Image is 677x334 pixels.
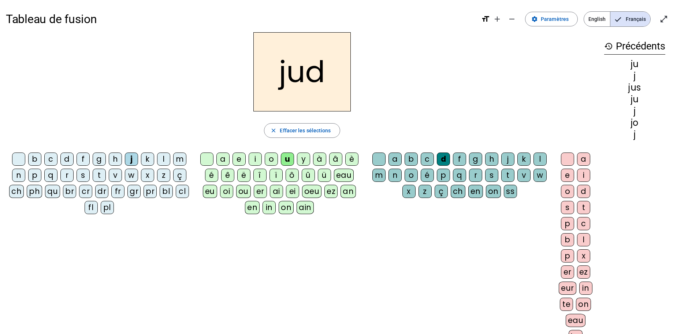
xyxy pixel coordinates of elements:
[28,153,41,166] div: b
[468,185,483,198] div: en
[517,169,531,182] div: v
[453,169,466,182] div: q
[559,282,576,295] div: eur
[604,60,665,69] div: ju
[576,298,591,311] div: on
[221,169,234,182] div: ê
[421,153,434,166] div: c
[577,233,590,246] div: l
[577,185,590,198] div: d
[279,201,294,214] div: on
[604,95,665,104] div: ju
[437,153,450,166] div: d
[329,153,342,166] div: â
[269,169,283,182] div: ï
[419,185,432,198] div: z
[469,153,482,166] div: g
[264,123,340,138] button: Effacer les sélections
[45,185,60,198] div: qu
[561,201,574,214] div: s
[286,169,299,182] div: ô
[507,15,516,23] mat-icon: remove
[253,32,351,111] h2: jud
[176,185,189,198] div: cl
[253,169,267,182] div: î
[270,185,283,198] div: ai
[561,233,574,246] div: b
[28,169,41,182] div: p
[541,15,569,23] span: Paramètres
[388,153,402,166] div: a
[249,153,262,166] div: i
[44,153,57,166] div: c
[233,153,246,166] div: e
[286,185,299,198] div: ei
[141,153,154,166] div: k
[501,169,514,182] div: t
[236,185,251,198] div: ou
[318,169,331,182] div: ü
[173,153,186,166] div: m
[85,201,98,214] div: fl
[504,185,517,198] div: ss
[93,169,106,182] div: t
[533,169,547,182] div: w
[577,265,590,279] div: ez
[125,153,138,166] div: j
[263,201,276,214] div: in
[297,153,310,166] div: y
[297,201,314,214] div: ain
[101,201,114,214] div: pl
[531,16,538,22] mat-icon: settings
[490,12,505,26] button: Augmenter la taille de la police
[579,282,592,295] div: in
[254,185,267,198] div: er
[437,169,450,182] div: p
[469,169,482,182] div: r
[125,169,138,182] div: w
[203,185,217,198] div: eu
[157,169,170,182] div: z
[95,185,108,198] div: dr
[405,169,418,182] div: o
[111,185,124,198] div: fr
[77,153,90,166] div: f
[141,169,154,182] div: x
[577,169,590,182] div: i
[173,169,186,182] div: ç
[302,169,315,182] div: û
[610,12,650,26] span: Français
[505,12,519,26] button: Diminuer la taille de la police
[270,127,277,134] mat-icon: close
[533,153,547,166] div: l
[577,217,590,230] div: c
[604,107,665,115] div: j
[656,12,671,26] button: Entrer en plein écran
[485,169,498,182] div: s
[561,265,574,279] div: er
[561,217,574,230] div: p
[561,169,574,182] div: e
[313,153,326,166] div: à
[604,38,665,55] h3: Précédents
[405,153,418,166] div: b
[584,11,651,27] mat-button-toggle-group: Language selection
[109,169,122,182] div: v
[281,153,294,166] div: u
[604,71,665,80] div: j
[421,169,434,182] div: é
[79,185,92,198] div: cr
[63,185,76,198] div: br
[604,118,665,127] div: jo
[577,201,590,214] div: t
[485,153,498,166] div: h
[44,169,57,182] div: q
[604,42,613,51] mat-icon: history
[388,169,402,182] div: n
[127,185,141,198] div: gr
[604,130,665,139] div: j
[334,169,354,182] div: eau
[517,153,531,166] div: k
[27,185,42,198] div: ph
[157,153,170,166] div: l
